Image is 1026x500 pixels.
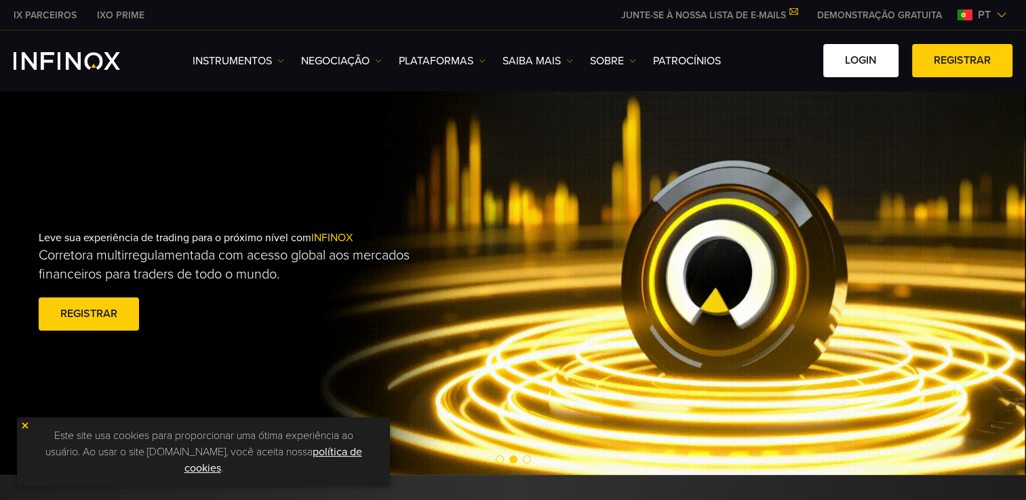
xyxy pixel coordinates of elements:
[311,231,353,245] span: INFINOX
[912,44,1012,77] a: Registrar
[24,424,383,480] p: Este site usa cookies para proporcionar uma ótima experiência ao usuário. Ao usar o site [DOMAIN_...
[972,7,996,23] span: pt
[39,297,139,331] a: Registrar
[39,246,441,284] p: Corretora multirregulamentada com acesso global aos mercados financeiros para traders de todo o m...
[301,53,382,69] a: NEGOCIAÇÃO
[509,455,517,463] span: Go to slide 2
[807,8,952,22] a: INFINOX MENU
[193,53,284,69] a: Instrumentos
[502,53,573,69] a: Saiba mais
[611,9,807,21] a: JUNTE-SE À NOSSA LISTA DE E-MAILS
[590,53,636,69] a: SOBRE
[496,455,504,463] span: Go to slide 1
[39,209,542,356] div: Leve sua experiência de trading para o próximo nível com
[3,8,87,22] a: INFINOX
[823,44,899,77] a: Login
[653,53,721,69] a: Patrocínios
[523,455,531,463] span: Go to slide 3
[87,8,155,22] a: INFINOX
[14,52,152,70] a: INFINOX Logo
[20,421,30,430] img: yellow close icon
[399,53,486,69] a: PLATAFORMAS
